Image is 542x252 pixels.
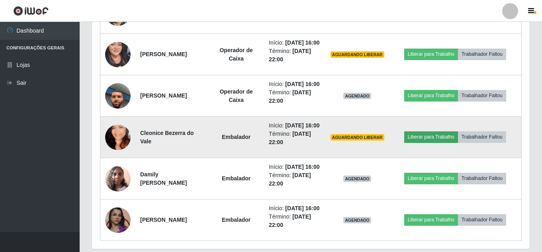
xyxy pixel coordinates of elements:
span: AGENDADO [343,217,371,223]
span: AGUARDANDO LIBERAR [331,134,384,141]
li: Término: [269,47,321,64]
strong: [PERSON_NAME] [140,92,187,99]
time: [DATE] 16:00 [285,39,319,46]
span: AGUARDANDO LIBERAR [331,51,384,58]
button: Trabalhador Faltou [458,173,506,184]
img: 1620185251285.jpeg [105,115,131,160]
img: 1667492486696.jpeg [105,162,131,195]
time: [DATE] 16:00 [285,164,319,170]
strong: Embalador [222,217,250,223]
button: Trabalhador Faltou [458,90,506,101]
li: Início: [269,80,321,88]
strong: Damily [PERSON_NAME] [140,171,187,186]
strong: Embalador [222,134,250,140]
img: CoreUI Logo [13,6,49,16]
button: Trabalhador Faltou [458,214,506,225]
img: 1751582558486.jpeg [105,197,131,243]
button: Trabalhador Faltou [458,49,506,60]
strong: Cleonice Bezerra do Vale [140,130,194,145]
li: Término: [269,213,321,229]
button: Liberar para Trabalho [404,173,458,184]
button: Liberar para Trabalho [404,49,458,60]
span: AGENDADO [343,176,371,182]
li: Início: [269,121,321,130]
strong: [PERSON_NAME] [140,217,187,223]
button: Liberar para Trabalho [404,131,458,143]
time: [DATE] 16:00 [285,205,319,211]
button: Liberar para Trabalho [404,214,458,225]
li: Início: [269,204,321,213]
li: Início: [269,39,321,47]
button: Trabalhador Faltou [458,131,506,143]
button: Liberar para Trabalho [404,90,458,101]
strong: [PERSON_NAME] [140,51,187,57]
li: Término: [269,88,321,105]
li: Término: [269,171,321,188]
li: Início: [269,163,321,171]
img: 1750900029799.jpeg [105,27,131,82]
li: Término: [269,130,321,147]
strong: Operador de Caixa [219,88,252,103]
img: 1752607957253.jpeg [105,73,131,119]
strong: Operador de Caixa [219,47,252,62]
strong: Embalador [222,175,250,182]
span: AGENDADO [343,93,371,99]
time: [DATE] 16:00 [285,122,319,129]
time: [DATE] 16:00 [285,81,319,87]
